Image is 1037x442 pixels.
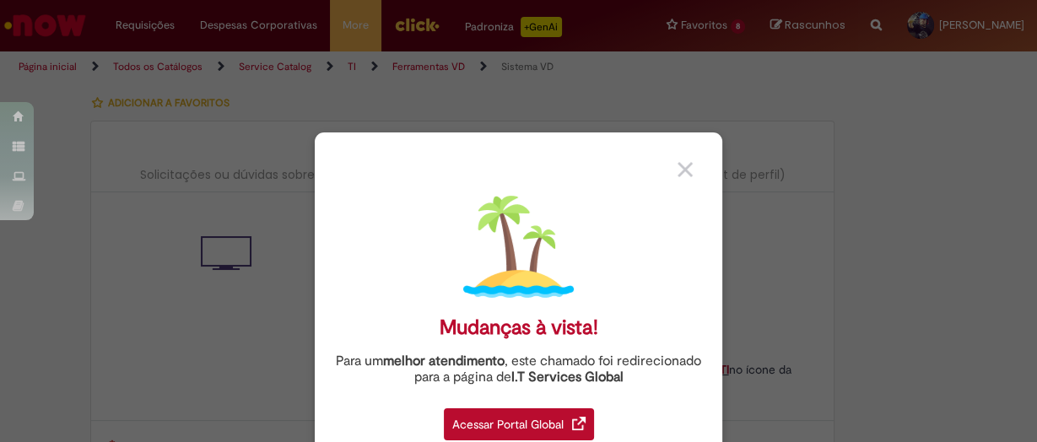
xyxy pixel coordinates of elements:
[511,359,624,385] a: I.T Services Global
[440,315,598,340] div: Mudanças à vista!
[572,417,586,430] img: redirect_link.png
[678,162,693,177] img: close_button_grey.png
[327,353,710,385] div: Para um , este chamado foi redirecionado para a página de
[444,399,594,440] a: Acessar Portal Global
[444,408,594,440] div: Acessar Portal Global
[383,353,505,369] strong: melhor atendimento
[463,191,574,302] img: island.png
